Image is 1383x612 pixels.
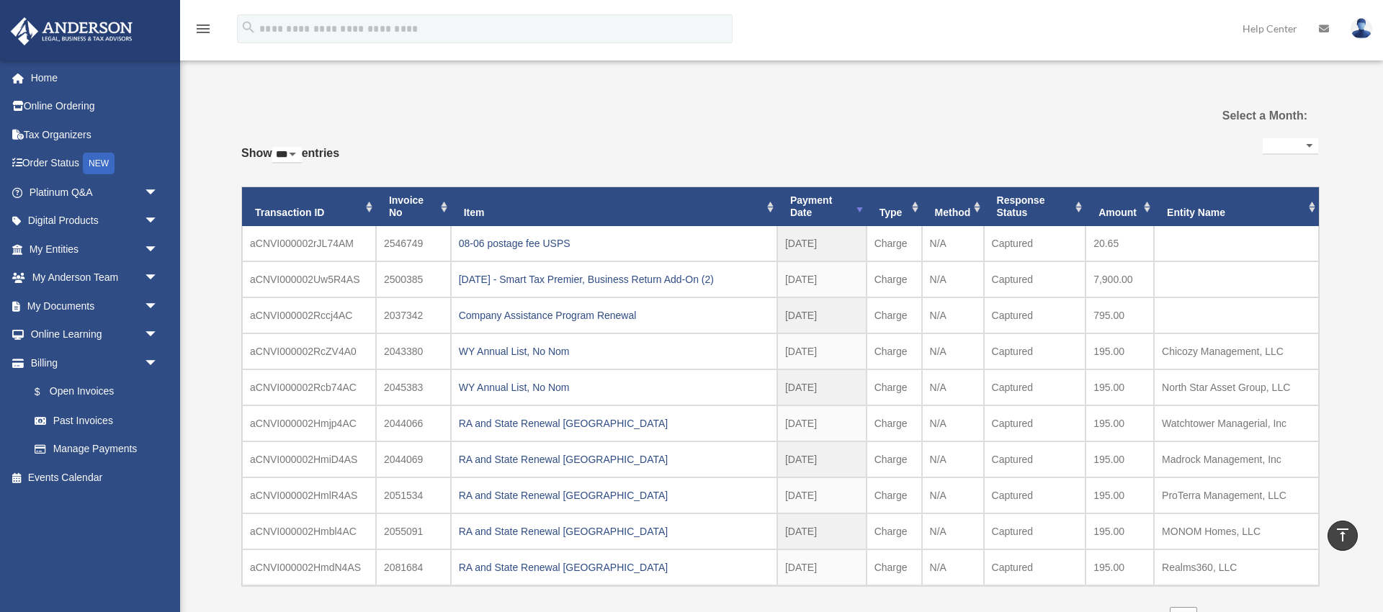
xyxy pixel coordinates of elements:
[459,557,769,577] div: RA and State Renewal [GEOGRAPHIC_DATA]
[1334,526,1351,544] i: vertical_align_top
[144,320,173,350] span: arrow_drop_down
[867,549,922,585] td: Charge
[459,521,769,541] div: RA and State Renewal [GEOGRAPHIC_DATA]
[1154,549,1319,585] td: Realms360, LLC
[10,178,180,207] a: Platinum Q&Aarrow_drop_down
[1154,187,1319,226] th: Entity Name: activate to sort column ascending
[459,341,769,361] div: WY Annual List, No Nom
[984,477,1086,513] td: Captured
[1154,369,1319,405] td: North Star Asset Group, LLC
[144,264,173,293] span: arrow_drop_down
[984,441,1086,477] td: Captured
[20,406,173,435] a: Past Invoices
[1086,333,1154,369] td: 195.00
[867,261,922,297] td: Charge
[376,261,451,297] td: 2500385
[459,449,769,469] div: RA and State Renewal [GEOGRAPHIC_DATA]
[1328,521,1358,551] a: vertical_align_top
[241,19,256,35] i: search
[777,333,867,369] td: [DATE]
[10,348,180,377] a: Billingarrow_drop_down
[922,549,984,585] td: N/A
[242,369,376,405] td: aCNVI000002Rcb74AC
[272,147,302,163] select: Showentries
[922,477,984,513] td: N/A
[242,441,376,477] td: aCNVI000002HmiD4AS
[867,297,922,333] td: Charge
[1351,18,1372,39] img: User Pic
[922,297,984,333] td: N/A
[922,441,984,477] td: N/A
[242,513,376,549] td: aCNVI000002Hmbl4AC
[459,305,769,325] div: Company Assistance Program Renewal
[144,207,173,236] span: arrow_drop_down
[984,297,1086,333] td: Captured
[922,261,984,297] td: N/A
[10,207,180,235] a: Digital Productsarrow_drop_down
[42,383,50,401] span: $
[242,187,376,226] th: Transaction ID: activate to sort column ascending
[984,187,1086,226] th: Response Status: activate to sort column ascending
[867,369,922,405] td: Charge
[1086,226,1154,261] td: 20.65
[144,178,173,207] span: arrow_drop_down
[144,235,173,264] span: arrow_drop_down
[984,549,1086,585] td: Captured
[984,513,1086,549] td: Captured
[376,187,451,226] th: Invoice No: activate to sort column ascending
[922,187,984,226] th: Method: activate to sort column ascending
[459,485,769,505] div: RA and State Renewal [GEOGRAPHIC_DATA]
[777,261,867,297] td: [DATE]
[376,333,451,369] td: 2043380
[20,435,180,464] a: Manage Payments
[922,513,984,549] td: N/A
[922,369,984,405] td: N/A
[459,377,769,397] div: WY Annual List, No Nom
[144,348,173,378] span: arrow_drop_down
[922,333,984,369] td: N/A
[1154,513,1319,549] td: MONOM Homes, LLC
[1086,549,1154,585] td: 195.00
[10,63,180,92] a: Home
[777,549,867,585] td: [DATE]
[10,92,180,121] a: Online Ordering
[10,264,180,292] a: My Anderson Teamarrow_drop_down
[242,405,376,441] td: aCNVI000002Hmjp4AC
[1086,405,1154,441] td: 195.00
[242,477,376,513] td: aCNVI000002HmlR4AS
[984,261,1086,297] td: Captured
[376,226,451,261] td: 2546749
[1086,513,1154,549] td: 195.00
[1154,333,1319,369] td: Chicozy Management, LLC
[867,333,922,369] td: Charge
[144,292,173,321] span: arrow_drop_down
[241,143,339,178] label: Show entries
[1086,297,1154,333] td: 795.00
[867,441,922,477] td: Charge
[6,17,137,45] img: Anderson Advisors Platinum Portal
[10,463,180,492] a: Events Calendar
[459,413,769,433] div: RA and State Renewal [GEOGRAPHIC_DATA]
[459,233,769,253] div: 08-06 postage fee USPS
[1154,405,1319,441] td: Watchtower Managerial, Inc
[1154,477,1319,513] td: ProTerra Management, LLC
[376,441,451,477] td: 2044069
[242,297,376,333] td: aCNVI000002Rccj4AC
[984,369,1086,405] td: Captured
[1086,261,1154,297] td: 7,900.00
[242,333,376,369] td: aCNVI000002RcZV4A0
[867,226,922,261] td: Charge
[777,477,867,513] td: [DATE]
[1086,477,1154,513] td: 195.00
[242,549,376,585] td: aCNVI000002HmdN4AS
[376,513,451,549] td: 2055091
[777,513,867,549] td: [DATE]
[376,369,451,405] td: 2045383
[777,369,867,405] td: [DATE]
[867,513,922,549] td: Charge
[10,120,180,149] a: Tax Organizers
[922,226,984,261] td: N/A
[867,187,922,226] th: Type: activate to sort column ascending
[867,405,922,441] td: Charge
[777,187,867,226] th: Payment Date: activate to sort column ascending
